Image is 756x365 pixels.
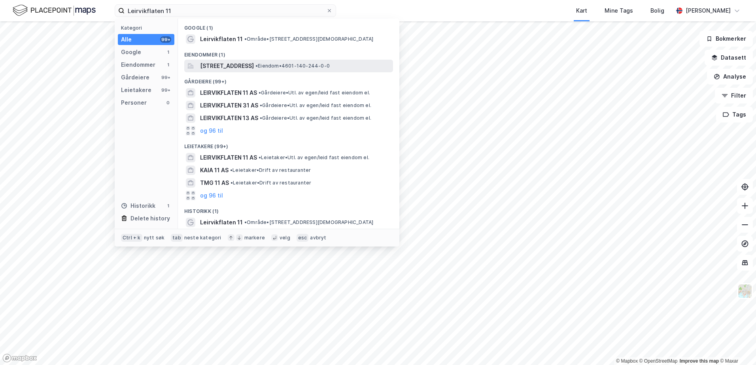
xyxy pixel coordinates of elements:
span: Eiendom • 4601-140-244-0-0 [255,63,330,69]
div: 99+ [160,36,171,43]
div: Google [121,47,141,57]
iframe: Chat Widget [716,327,756,365]
span: Leietaker • Drift av restauranter [231,180,311,186]
span: Område • [STREET_ADDRESS][DEMOGRAPHIC_DATA] [244,219,373,226]
a: OpenStreetMap [639,358,678,364]
span: • [231,180,233,186]
span: LEIRVIKFLATEN 31 AS [200,101,258,110]
a: Improve this map [680,358,719,364]
span: • [255,63,258,69]
div: Kategori [121,25,174,31]
span: • [260,115,262,121]
img: logo.f888ab2527a4732fd821a326f86c7f29.svg [13,4,96,17]
span: KAIA 11 AS [200,166,229,175]
div: avbryt [310,235,326,241]
div: 1 [165,49,171,55]
div: Leietakere (99+) [178,137,399,151]
div: nytt søk [144,235,165,241]
div: markere [244,235,265,241]
div: Personer [121,98,147,107]
div: Delete history [130,214,170,223]
div: 1 [165,62,171,68]
button: Tags [716,107,753,122]
span: [STREET_ADDRESS] [200,61,254,71]
div: Leietakere [121,85,151,95]
span: • [244,36,247,42]
div: Gårdeiere (99+) [178,72,399,87]
div: Kart [576,6,587,15]
span: Område • [STREET_ADDRESS][DEMOGRAPHIC_DATA] [244,36,373,42]
span: Leietaker • Drift av restauranter [230,167,311,173]
div: [PERSON_NAME] [686,6,731,15]
span: Gårdeiere • Utl. av egen/leid fast eiendom el. [260,102,371,109]
span: Gårdeiere • Utl. av egen/leid fast eiendom el. [259,90,370,96]
span: TMG 11 AS [200,178,229,188]
span: LEIRVIKFLATEN 11 AS [200,153,257,162]
span: Gårdeiere • Utl. av egen/leid fast eiendom el. [260,115,371,121]
span: Leirvikflaten 11 [200,34,243,44]
span: • [230,167,232,173]
span: • [259,90,261,96]
div: Alle [121,35,132,44]
input: Søk på adresse, matrikkel, gårdeiere, leietakere eller personer [125,5,326,17]
div: 99+ [160,74,171,81]
div: 0 [165,100,171,106]
button: Bokmerker [699,31,753,47]
span: LEIRVIKFLATEN 13 AS [200,113,258,123]
div: Gårdeiere [121,73,149,82]
div: 1 [165,203,171,209]
div: neste kategori [184,235,221,241]
div: Ctrl + k [121,234,142,242]
div: tab [171,234,183,242]
div: Bolig [650,6,664,15]
div: Mine Tags [605,6,633,15]
div: Historikk [121,201,155,211]
span: • [244,219,247,225]
button: og 96 til [200,191,223,200]
button: Analyse [707,69,753,85]
a: Mapbox homepage [2,354,37,363]
div: 99+ [160,87,171,93]
button: Filter [715,88,753,103]
div: Google (1) [178,19,399,33]
div: Historikk (1) [178,202,399,216]
div: velg [280,235,290,241]
div: Eiendommer (1) [178,45,399,60]
span: Leietaker • Utl. av egen/leid fast eiendom el. [259,154,369,161]
div: esc [297,234,309,242]
img: Z [737,284,752,299]
span: LEIRVIKFLATEN 11 AS [200,88,257,98]
span: • [260,102,262,108]
span: • [259,154,261,160]
button: og 96 til [200,126,223,135]
div: Eiendommer [121,60,155,70]
div: Kontrollprogram for chat [716,327,756,365]
button: Datasett [705,50,753,66]
a: Mapbox [616,358,638,364]
span: Leirvikflaten 11 [200,218,243,227]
